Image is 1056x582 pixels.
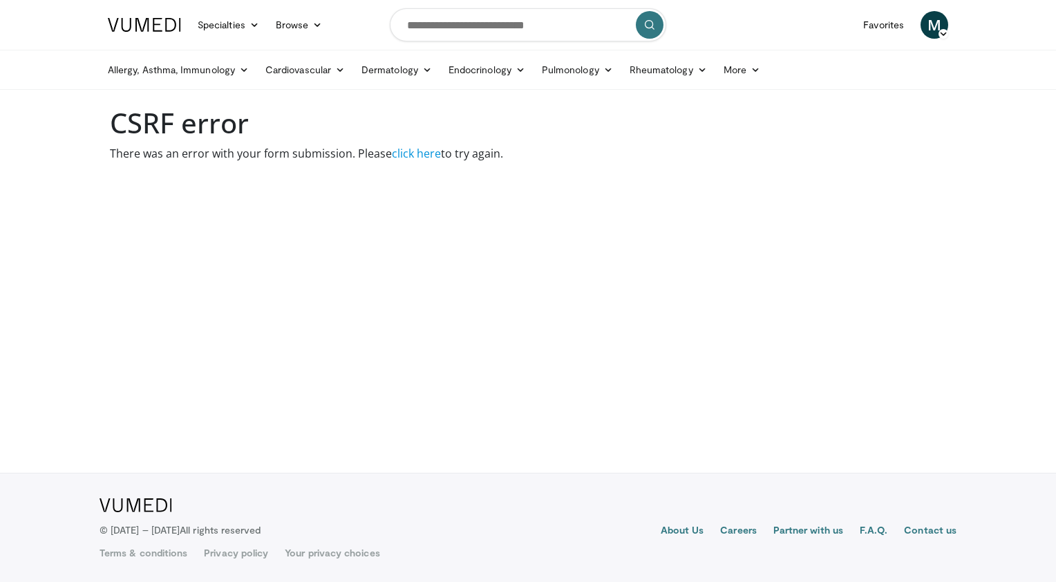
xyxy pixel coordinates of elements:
a: click here [392,146,441,161]
a: Partner with us [773,523,843,540]
span: All rights reserved [180,524,261,536]
a: Browse [267,11,331,39]
a: Allergy, Asthma, Immunology [100,56,257,84]
a: M [921,11,948,39]
a: Privacy policy [204,546,268,560]
a: Your privacy choices [285,546,379,560]
a: Specialties [189,11,267,39]
a: F.A.Q. [860,523,887,540]
p: There was an error with your form submission. Please to try again. [110,145,946,162]
img: VuMedi Logo [108,18,181,32]
a: Pulmonology [534,56,621,84]
a: Terms & conditions [100,546,187,560]
a: About Us [661,523,704,540]
p: © [DATE] – [DATE] [100,523,261,537]
a: Careers [720,523,757,540]
a: Contact us [904,523,956,540]
a: More [715,56,769,84]
a: Dermatology [353,56,440,84]
input: Search topics, interventions [390,8,666,41]
a: Cardiovascular [257,56,353,84]
a: Favorites [855,11,912,39]
img: VuMedi Logo [100,498,172,512]
a: Rheumatology [621,56,715,84]
h1: CSRF error [110,106,946,140]
a: Endocrinology [440,56,534,84]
